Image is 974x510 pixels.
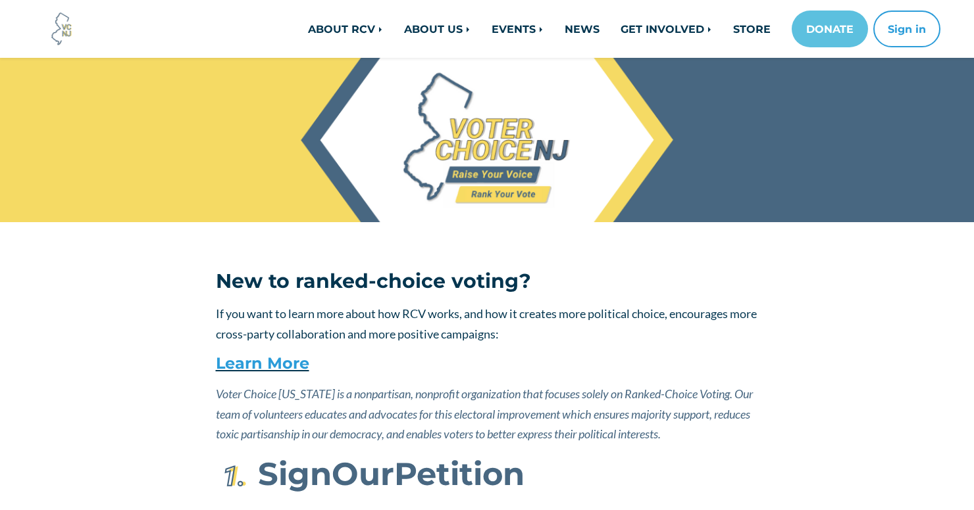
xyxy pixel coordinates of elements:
a: Learn More [216,354,309,373]
img: Voter Choice NJ [44,11,80,47]
a: EVENTS [481,16,554,42]
a: GET INVOLVED [610,16,723,42]
p: If you want to learn more about how RCV works, and how it creates more political choice, encourag... [216,304,759,344]
img: First [216,460,249,493]
a: ABOUT US [394,16,481,42]
em: Voter Choice [US_STATE] is a nonpartisan, nonprofit organization that focuses solely on Ranked-Ch... [216,386,753,441]
button: Sign in or sign up [873,11,940,47]
nav: Main navigation [205,11,940,47]
h3: New to ranked-choice voting? [216,269,759,293]
a: ABOUT RCV [297,16,394,42]
a: DONATE [792,11,868,47]
span: Our [332,454,394,493]
a: NEWS [554,16,610,42]
strong: Sign Petition [258,454,525,493]
a: STORE [723,16,781,42]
